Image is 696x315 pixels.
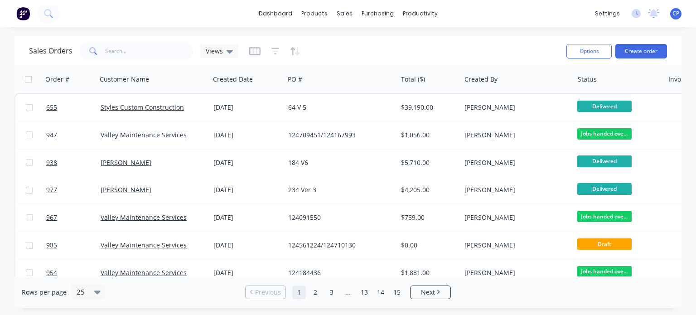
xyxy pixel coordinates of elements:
a: 947 [46,121,101,149]
img: Factory [16,7,30,20]
span: Delivered [577,183,632,194]
a: 938 [46,149,101,176]
a: 985 [46,232,101,259]
a: Styles Custom Construction [101,103,184,111]
span: 977 [46,185,57,194]
div: $0.00 [401,241,454,250]
div: [PERSON_NAME] [464,241,565,250]
input: Search... [105,42,193,60]
div: $759.00 [401,213,454,222]
a: dashboard [254,7,297,20]
div: 124091550 [288,213,388,222]
div: [DATE] [213,103,281,112]
span: Delivered [577,155,632,167]
div: $1,056.00 [401,131,454,140]
a: 655 [46,94,101,121]
div: [DATE] [213,213,281,222]
div: [PERSON_NAME] [464,103,565,112]
div: [PERSON_NAME] [464,213,565,222]
div: 64 V 5 [288,103,388,112]
span: Views [206,46,223,56]
div: [DATE] [213,241,281,250]
span: Rows per page [22,288,67,297]
a: Next page [411,288,450,297]
span: Draft [577,238,632,250]
span: 938 [46,158,57,167]
a: Page 3 [325,286,338,299]
span: Jobs handed ove... [577,266,632,277]
div: purchasing [357,7,398,20]
div: Created Date [213,75,253,84]
div: PO # [288,75,302,84]
div: [PERSON_NAME] [464,268,565,277]
div: 124561224/124710130 [288,241,388,250]
a: Page 15 [390,286,404,299]
a: 967 [46,204,101,231]
div: productivity [398,7,442,20]
span: 655 [46,103,57,112]
div: sales [332,7,357,20]
ul: Pagination [242,286,454,299]
a: 954 [46,259,101,286]
div: [PERSON_NAME] [464,185,565,194]
div: [DATE] [213,268,281,277]
span: Delivered [577,101,632,112]
span: 947 [46,131,57,140]
span: Next [421,288,435,297]
span: CP [672,10,679,18]
div: Created By [464,75,498,84]
a: [PERSON_NAME] [101,158,151,167]
span: Previous [255,288,281,297]
a: Previous page [246,288,285,297]
div: 124184436 [288,268,388,277]
div: Status [578,75,597,84]
a: [PERSON_NAME] [101,185,151,194]
a: Valley Maintenance Services [101,213,187,222]
div: $1,881.00 [401,268,454,277]
div: [PERSON_NAME] [464,158,565,167]
a: Page 2 [309,286,322,299]
div: [DATE] [213,131,281,140]
div: $4,205.00 [401,185,454,194]
button: Options [566,44,612,58]
a: Valley Maintenance Services [101,131,187,139]
span: Jobs handed ove... [577,128,632,140]
span: 967 [46,213,57,222]
button: Create order [615,44,667,58]
div: [PERSON_NAME] [464,131,565,140]
a: Jump forward [341,286,355,299]
div: [DATE] [213,185,281,194]
div: settings [590,7,624,20]
div: 234 Ver 3 [288,185,388,194]
div: 124709451/124167993 [288,131,388,140]
a: Valley Maintenance Services [101,268,187,277]
div: $39,190.00 [401,103,454,112]
h1: Sales Orders [29,47,72,55]
div: $5,710.00 [401,158,454,167]
span: 985 [46,241,57,250]
span: 954 [46,268,57,277]
span: Jobs handed ove... [577,211,632,222]
a: Valley Maintenance Services [101,241,187,249]
a: 977 [46,176,101,204]
div: [DATE] [213,158,281,167]
div: Total ($) [401,75,425,84]
div: 184 V6 [288,158,388,167]
div: Order # [45,75,69,84]
div: products [297,7,332,20]
a: Page 13 [358,286,371,299]
a: Page 1 is your current page [292,286,306,299]
div: Customer Name [100,75,149,84]
a: Page 14 [374,286,387,299]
